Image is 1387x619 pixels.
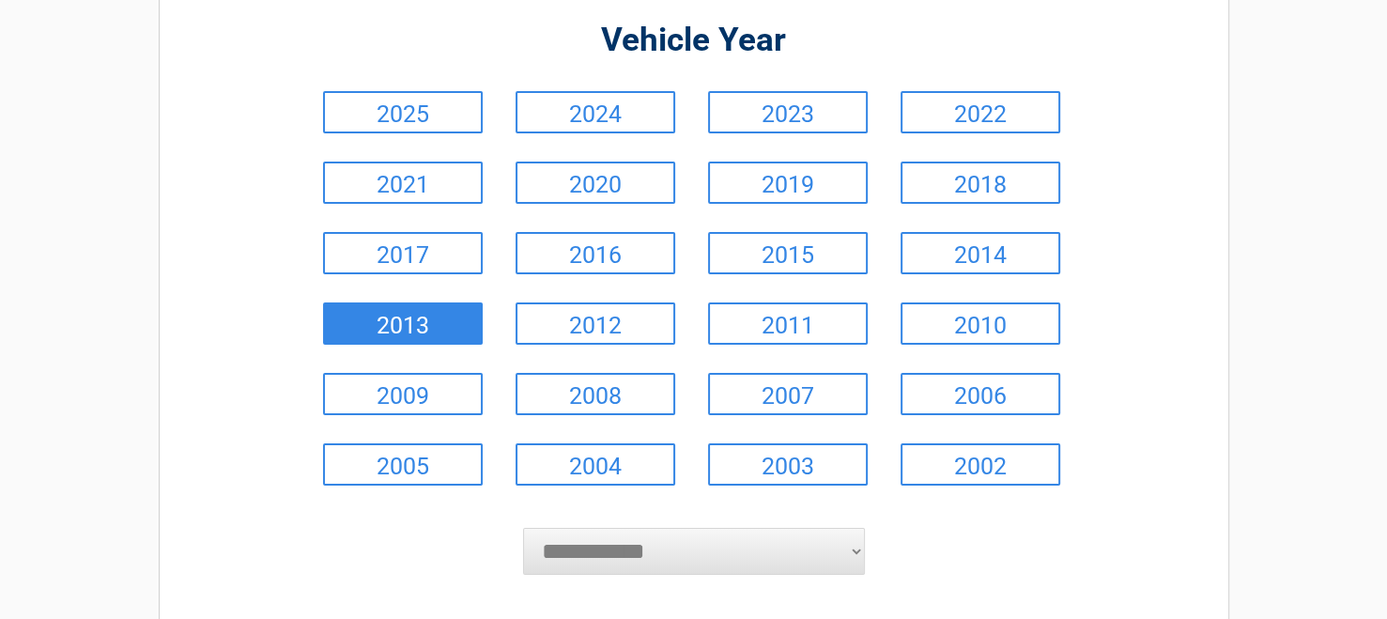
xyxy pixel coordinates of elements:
[708,162,868,204] a: 2019
[901,91,1060,133] a: 2022
[708,373,868,415] a: 2007
[708,232,868,274] a: 2015
[901,302,1060,345] a: 2010
[708,91,868,133] a: 2023
[323,91,483,133] a: 2025
[516,302,675,345] a: 2012
[516,443,675,486] a: 2004
[708,443,868,486] a: 2003
[318,19,1070,63] h2: Vehicle Year
[901,443,1060,486] a: 2002
[323,373,483,415] a: 2009
[516,162,675,204] a: 2020
[516,91,675,133] a: 2024
[708,302,868,345] a: 2011
[901,232,1060,274] a: 2014
[901,373,1060,415] a: 2006
[323,302,483,345] a: 2013
[516,373,675,415] a: 2008
[323,162,483,204] a: 2021
[516,232,675,274] a: 2016
[323,443,483,486] a: 2005
[901,162,1060,204] a: 2018
[323,232,483,274] a: 2017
